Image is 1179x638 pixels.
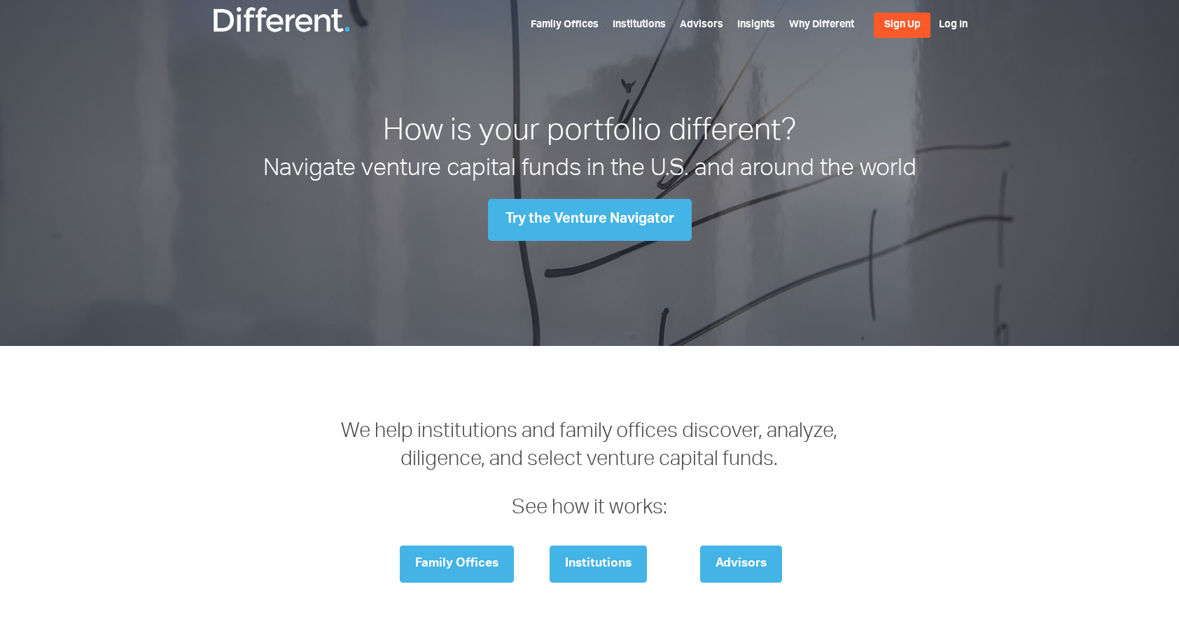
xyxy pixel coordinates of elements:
[488,199,692,241] a: Try the Venture Navigator
[339,419,841,524] h3: We help institutions and family offices discover, analyze, diligence, and select venture capital ...
[400,546,514,583] a: Family Offices
[208,112,971,154] h1: How is your portfolio different?
[789,20,854,30] a: Why Different
[208,154,971,187] h2: Navigate venture capital funds in the U.S. and around the world
[211,6,351,34] img: Different Funds
[737,20,775,30] a: Insights
[550,546,647,583] a: Institutions
[531,20,599,30] a: Family Offices
[700,546,782,583] a: Advisors
[680,20,723,30] a: Advisors
[874,13,930,38] a: Sign Up
[613,20,666,30] a: Institutions
[339,495,841,523] p: See how it works:
[939,20,968,30] a: Log In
